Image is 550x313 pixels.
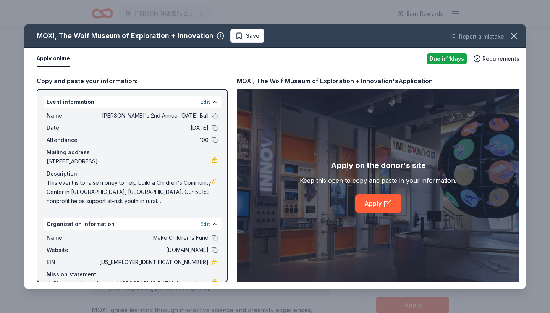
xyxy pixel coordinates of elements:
[47,178,212,206] span: This event is to raise money to help build a Children's Community Center in [GEOGRAPHIC_DATA], [G...
[98,123,209,132] span: [DATE]
[47,245,98,255] span: Website
[47,279,212,297] span: Uplifting at-risk youth in rural [GEOGRAPHIC_DATA] through long-term education and skill-building...
[37,30,214,42] div: MOXI, The Wolf Museum of Exploration + Innovation
[44,218,221,230] div: Organization information
[47,157,212,166] span: [STREET_ADDRESS]
[98,111,209,120] span: [PERSON_NAME]'s 2nd Annual [DATE] Ball
[331,159,426,171] div: Apply on the donor's site
[355,194,401,213] a: Apply
[47,111,98,120] span: Name
[98,136,209,145] span: 100
[98,258,209,267] span: [US_EMPLOYER_IDENTIFICATION_NUMBER]
[37,76,228,86] div: Copy and paste your information:
[98,245,209,255] span: [DOMAIN_NAME]
[47,136,98,145] span: Attendance
[47,123,98,132] span: Date
[230,29,264,43] button: Save
[450,32,504,41] button: Report a mistake
[200,219,210,229] button: Edit
[482,54,519,63] span: Requirements
[47,258,98,267] span: EIN
[300,176,456,185] div: Keep this open to copy and paste in your information.
[47,169,218,178] div: Description
[47,270,218,279] div: Mission statement
[98,233,209,242] span: Mako Children's Fund
[200,97,210,106] button: Edit
[37,51,70,67] button: Apply online
[237,76,433,86] div: MOXI, The Wolf Museum of Exploration + Innovation's Application
[427,53,467,64] div: Due in 11 days
[47,233,98,242] span: Name
[47,148,218,157] div: Mailing address
[44,96,221,108] div: Event information
[246,31,259,40] span: Save
[473,54,519,63] button: Requirements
